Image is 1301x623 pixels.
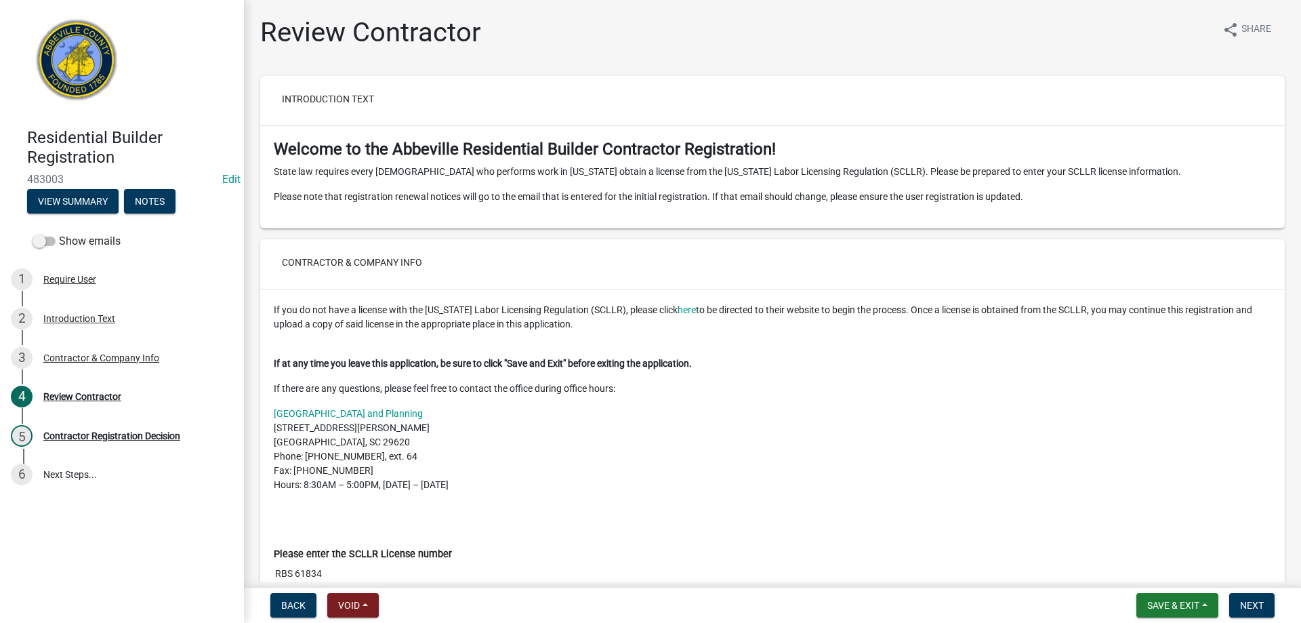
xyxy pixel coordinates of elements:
span: Save & Exit [1147,600,1199,611]
h4: Residential Builder Registration [27,128,233,167]
div: Review Contractor [43,392,121,401]
div: Contractor Registration Decision [43,431,180,441]
button: Introduction Text [271,87,385,111]
div: 6 [11,464,33,485]
p: If there are any questions, please feel free to contact the office during office hours: [274,382,1271,396]
div: Introduction Text [43,314,115,323]
div: 3 [11,347,33,369]
button: View Summary [27,189,119,214]
div: 4 [11,386,33,407]
button: Back [270,593,316,618]
div: Require User [43,275,96,284]
span: Void [338,600,360,611]
div: Contractor & Company Info [43,353,159,363]
button: Save & Exit [1136,593,1218,618]
wm-modal-confirm: Edit Application Number [222,173,241,186]
p: If you do not have a license with the [US_STATE] Labor Licensing Regulation (SCLLR), please click... [274,303,1271,346]
wm-modal-confirm: Summary [27,197,119,207]
img: Abbeville County, South Carolina [27,14,127,114]
button: Contractor & Company Info [271,250,433,275]
strong: If at any time you leave this application, be sure to click "Save and Exit" before exiting the ap... [274,358,692,369]
a: here [678,304,696,315]
i: share [1222,22,1239,38]
label: Show emails [33,233,121,249]
div: 1 [11,268,33,290]
button: shareShare [1212,16,1282,43]
p: [STREET_ADDRESS][PERSON_NAME] [GEOGRAPHIC_DATA], SC 29620 Phone: [PHONE_NUMBER], ext. 64 Fax: [PH... [274,407,1271,492]
button: Next [1229,593,1275,618]
span: Share [1241,22,1271,38]
p: State law requires every [DEMOGRAPHIC_DATA] who performs work in [US_STATE] obtain a license from... [274,165,1271,179]
span: Back [281,600,306,611]
button: Void [327,593,379,618]
a: Edit [222,173,241,186]
div: 2 [11,308,33,329]
a: [GEOGRAPHIC_DATA] and Planning [274,408,423,419]
div: 5 [11,425,33,447]
span: Next [1240,600,1264,611]
p: Please note that registration renewal notices will go to the email that is entered for the initia... [274,190,1271,204]
h1: Review Contractor [260,16,481,49]
wm-modal-confirm: Notes [124,197,175,207]
label: Please enter the SCLLR License number [274,550,452,559]
button: Notes [124,189,175,214]
span: 483003 [27,173,217,186]
strong: Welcome to the Abbeville Residential Builder Contractor Registration! [274,140,776,159]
